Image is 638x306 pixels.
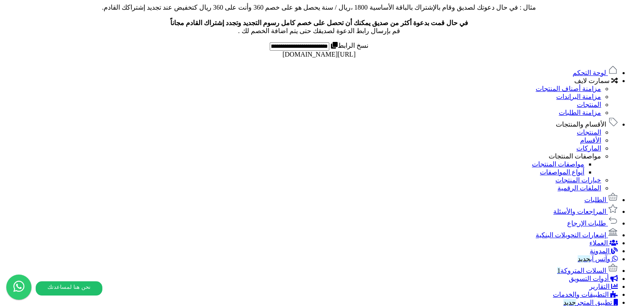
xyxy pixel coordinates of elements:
[578,255,610,262] span: وآتس آب
[589,239,608,246] span: العملاء
[574,77,609,84] span: سمارت لايف
[170,19,468,26] b: في حال قمت بدعوة أكثر من صديق يمكنك أن تحصل على خصم كامل رسوم التجديد وتجدد إشتراك القادم مجاناً
[577,129,601,136] a: المنتجات
[590,247,618,254] a: المدونة
[540,169,584,176] a: أنواع المواصفات
[557,184,601,192] a: الملفات الرقمية
[584,196,618,203] a: الطلبات
[573,69,618,76] a: لوحة التحكم
[555,176,601,184] a: خيارات المنتجات
[577,101,601,108] a: المنتجات
[578,255,590,262] span: جديد
[576,145,601,152] a: الماركات
[556,93,601,100] a: مزامنة البراندات
[536,231,618,239] a: إشعارات التحويلات البنكية
[557,267,618,274] a: السلات المتروكة1
[563,299,576,306] span: جديد
[559,109,601,116] a: مزامنة الطلبات
[556,121,606,128] span: الأقسام والمنتجات
[589,239,618,246] a: العملاء
[573,69,606,76] span: لوحة التحكم
[590,247,609,254] span: المدونة
[563,299,618,306] a: تطبيق المتجرجديد
[536,85,601,92] a: مزامنة أصناف المنتجات
[569,275,618,282] a: أدوات التسويق
[532,161,584,168] a: مواصفات المنتجات
[578,255,618,262] a: وآتس آبجديد
[584,196,606,203] span: الطلبات
[553,291,609,298] span: التطبيقات والخدمات
[589,283,618,290] a: التقارير
[563,299,612,306] span: تطبيق المتجر
[567,220,606,227] span: طلبات الإرجاع
[569,275,609,282] span: أدوات التسويق
[567,220,618,227] a: طلبات الإرجاع
[553,291,618,298] a: التطبيقات والخدمات
[329,42,368,49] label: نسخ الرابط
[557,267,606,274] span: السلات المتروكة
[580,137,601,144] a: الأقسام
[553,208,606,215] span: المراجعات والأسئلة
[589,283,609,290] span: التقارير
[3,51,635,58] div: [URL][DOMAIN_NAME]
[553,208,618,215] a: المراجعات والأسئلة
[536,231,606,239] span: إشعارات التحويلات البنكية
[549,153,601,160] a: مواصفات المنتجات
[557,267,560,274] span: 1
